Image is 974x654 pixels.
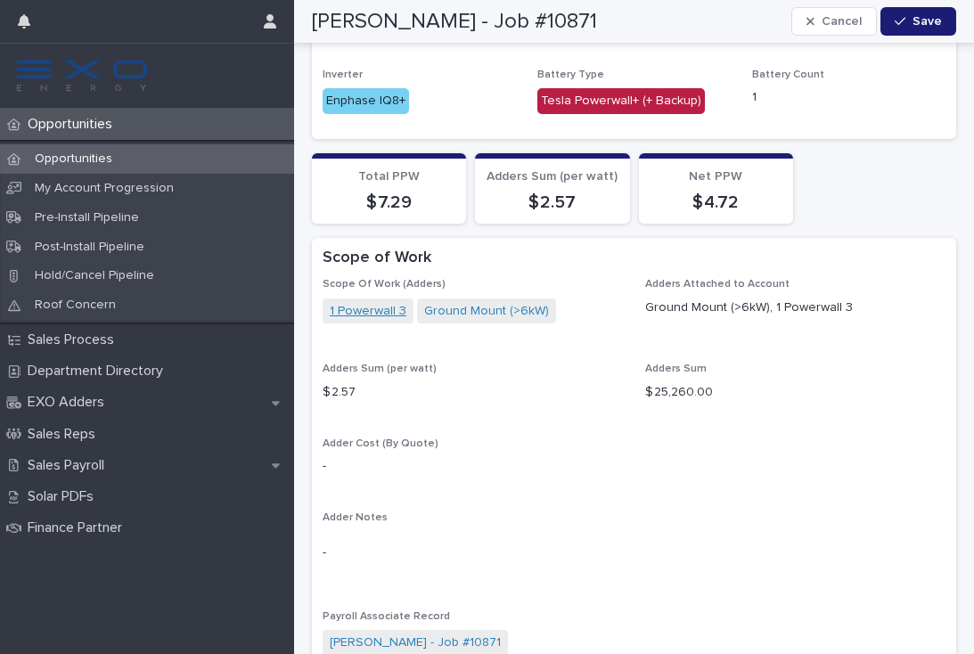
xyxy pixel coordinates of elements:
[330,634,501,652] a: [PERSON_NAME] - Job #10871
[20,240,159,255] p: Post-Install Pipeline
[323,438,438,449] span: Adder Cost (By Quote)
[20,116,127,133] p: Opportunities
[689,170,742,183] span: Net PPW
[20,210,153,225] p: Pre-Install Pipeline
[752,88,945,107] p: 1
[323,88,409,114] div: Enphase IQ8+
[791,7,877,36] button: Cancel
[650,192,782,213] p: $ 4.72
[323,457,624,476] p: -
[323,69,363,80] span: Inverter
[20,519,136,536] p: Finance Partner
[14,58,150,94] img: FKS5r6ZBThi8E5hshIGi
[880,7,956,36] button: Save
[537,69,604,80] span: Battery Type
[913,15,942,28] span: Save
[752,69,824,80] span: Battery Count
[323,192,455,213] p: $ 7.29
[323,249,431,268] h2: Scope of Work
[20,298,130,313] p: Roof Concern
[20,426,110,443] p: Sales Reps
[323,279,446,290] span: Scope Of Work (Adders)
[486,192,618,213] p: $ 2.57
[822,15,862,28] span: Cancel
[312,9,597,35] h2: [PERSON_NAME] - Job #10871
[537,88,705,114] div: Tesla Powerwall+ (+ Backup)
[645,364,707,374] span: Adders Sum
[645,298,946,317] p: Ground Mount (>6kW), 1 Powerwall 3
[358,170,420,183] span: Total PPW
[323,364,437,374] span: Adders Sum (per watt)
[330,302,406,321] a: 1 Powerwall 3
[323,611,450,622] span: Payroll Associate Record
[20,331,128,348] p: Sales Process
[20,488,108,505] p: Solar PDFs
[20,394,119,411] p: EXO Adders
[20,151,127,167] p: Opportunities
[424,302,549,321] a: Ground Mount (>6kW)
[20,181,188,196] p: My Account Progression
[20,363,177,380] p: Department Directory
[323,512,388,523] span: Adder Notes
[323,383,624,402] p: $ 2.57
[487,170,618,183] span: Adders Sum (per watt)
[20,457,119,474] p: Sales Payroll
[645,279,790,290] span: Adders Attached to Account
[323,544,326,562] p: -
[20,268,168,283] p: Hold/Cancel Pipeline
[645,383,946,402] p: $ 25,260.00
